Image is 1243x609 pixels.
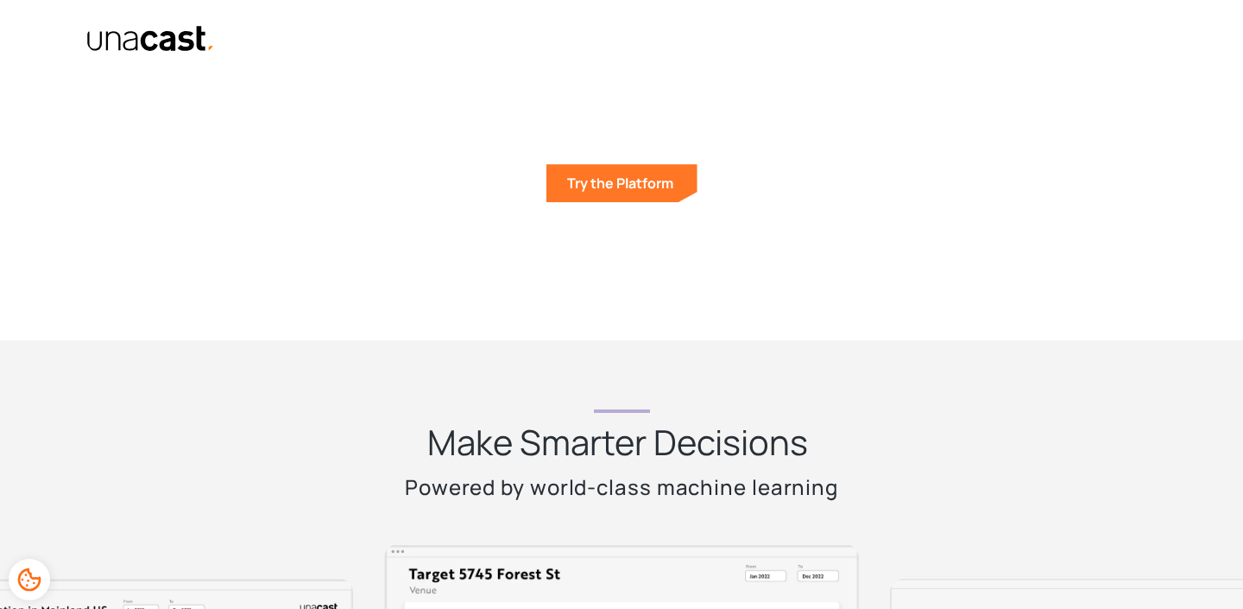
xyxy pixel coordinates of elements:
[427,420,817,465] h2: Make Smarter Decisions
[190,472,1053,503] p: Powered by world-class machine learning
[78,25,215,53] a: home
[9,559,50,600] div: Cookie Preferences
[546,164,697,202] a: Try the Platform
[86,25,215,53] img: Unacast text logo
